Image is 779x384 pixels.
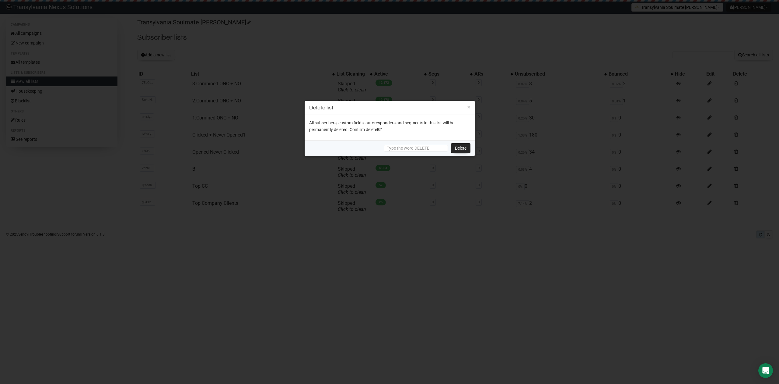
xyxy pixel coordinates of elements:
[309,104,470,112] h3: Delete list
[384,145,448,151] input: Type the word DELETE
[309,119,470,133] p: All subscribers, custom fields, autoresponders and segments in this list will be permanently dele...
[451,143,470,153] a: Delete
[467,104,470,110] button: ×
[377,127,380,132] span: B
[758,363,773,378] div: Open Intercom Messenger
